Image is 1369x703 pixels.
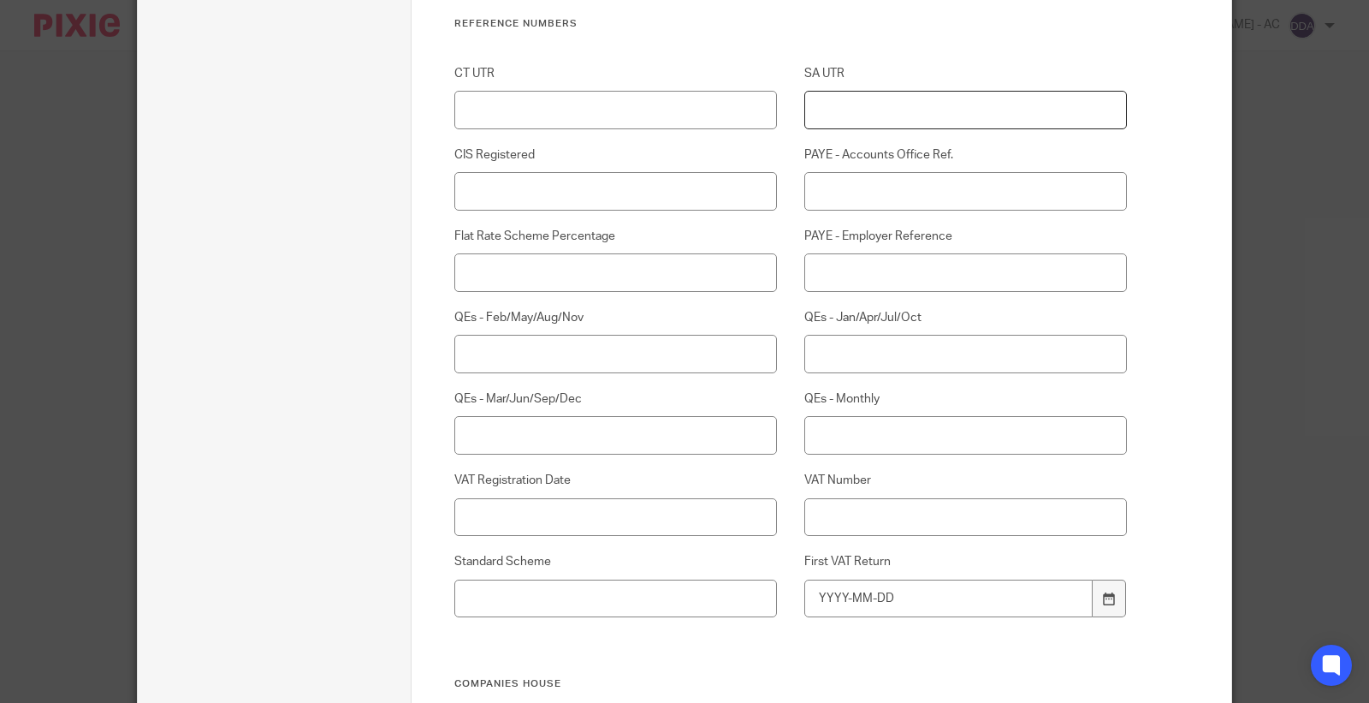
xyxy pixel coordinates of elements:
label: SA UTR [804,65,1128,82]
label: PAYE - Accounts Office Ref. [804,146,1128,164]
label: QEs - Jan/Apr/Jul/Oct [804,309,1128,326]
label: VAT Number [804,472,1128,489]
label: VAT Registration Date [454,472,778,489]
label: Standard Scheme [454,553,778,570]
label: QEs - Mar/Jun/Sep/Dec [454,390,778,408]
label: PAYE - Employer Reference [804,228,1128,245]
label: QEs - Feb/May/Aug/Nov [454,309,778,326]
h3: Companies House [454,677,1128,691]
h3: Reference Numbers [454,17,1128,31]
input: YYYY-MM-DD [804,580,1093,618]
label: CIS Registered [454,146,778,164]
label: CT UTR [454,65,778,82]
label: First VAT Return [804,553,1128,570]
label: Flat Rate Scheme Percentage [454,228,778,245]
label: QEs - Monthly [804,390,1128,408]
